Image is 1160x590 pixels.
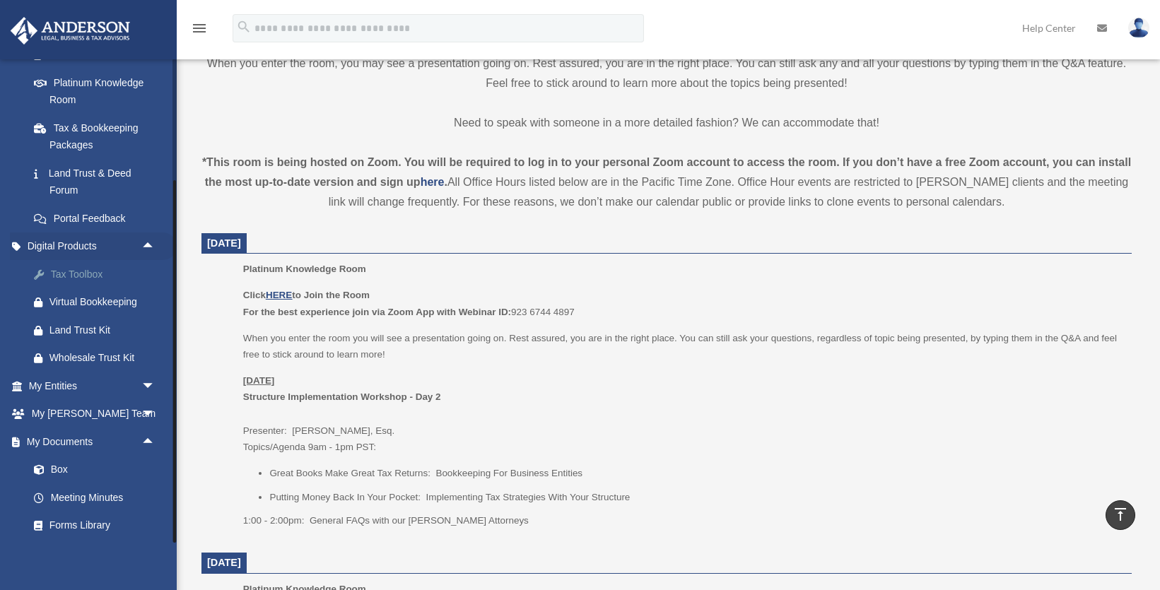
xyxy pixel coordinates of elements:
[10,232,177,261] a: Digital Productsarrow_drop_up
[191,25,208,37] a: menu
[20,159,177,204] a: Land Trust & Deed Forum
[207,557,241,568] span: [DATE]
[266,290,292,300] a: HERE
[10,372,177,400] a: My Entitiesarrow_drop_down
[243,512,1122,529] p: 1:00 - 2:00pm: General FAQs with our [PERSON_NAME] Attorneys
[10,400,177,428] a: My [PERSON_NAME] Teamarrow_drop_down
[243,372,1122,456] p: Presenter: [PERSON_NAME], Esq. Topics/Agenda 9am - 1pm PST:
[243,307,511,317] b: For the best experience join via Zoom App with Webinar ID:
[243,287,1122,320] p: 923 6744 4897
[141,400,170,429] span: arrow_drop_down
[201,153,1132,212] div: All Office Hours listed below are in the Pacific Time Zone. Office Hour events are restricted to ...
[202,156,1131,188] strong: *This room is being hosted on Zoom. You will be required to log in to your personal Zoom account ...
[207,237,241,249] span: [DATE]
[20,114,177,159] a: Tax & Bookkeeping Packages
[1106,500,1135,530] a: vertical_align_top
[20,539,177,567] a: Notarize
[141,427,170,456] span: arrow_drop_up
[141,372,170,401] span: arrow_drop_down
[191,20,208,37] i: menu
[243,290,370,300] b: Click to Join the Room
[1128,18,1149,38] img: User Pic
[444,176,447,188] strong: .
[236,19,252,35] i: search
[20,288,177,317] a: Virtual Bookkeeping
[20,512,177,540] a: Forms Library
[20,344,177,372] a: Wholesale Trust Kit
[20,316,177,344] a: Land Trust Kit
[20,456,177,484] a: Box
[243,375,275,386] u: [DATE]
[10,427,177,456] a: My Documentsarrow_drop_up
[201,113,1132,133] p: Need to speak with someone in a more detailed fashion? We can accommodate that!
[20,260,177,288] a: Tax Toolbox
[243,391,441,402] b: Structure Implementation Workshop - Day 2
[49,349,159,367] div: Wholesale Trust Kit
[269,465,1122,482] li: Great Books Make Great Tax Returns: Bookkeeping For Business Entities
[421,176,445,188] a: here
[49,293,159,311] div: Virtual Bookkeeping
[243,330,1122,363] p: When you enter the room you will see a presentation going on. Rest assured, you are in the right ...
[1112,506,1129,523] i: vertical_align_top
[20,483,177,512] a: Meeting Minutes
[201,54,1132,93] p: When you enter the room, you may see a presentation going on. Rest assured, you are in the right ...
[20,204,177,232] a: Portal Feedback
[141,232,170,261] span: arrow_drop_up
[49,266,159,283] div: Tax Toolbox
[49,321,159,339] div: Land Trust Kit
[6,17,134,45] img: Anderson Advisors Platinum Portal
[269,489,1122,506] li: Putting Money Back In Your Pocket: Implementing Tax Strategies With Your Structure
[20,69,170,114] a: Platinum Knowledge Room
[243,264,366,274] span: Platinum Knowledge Room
